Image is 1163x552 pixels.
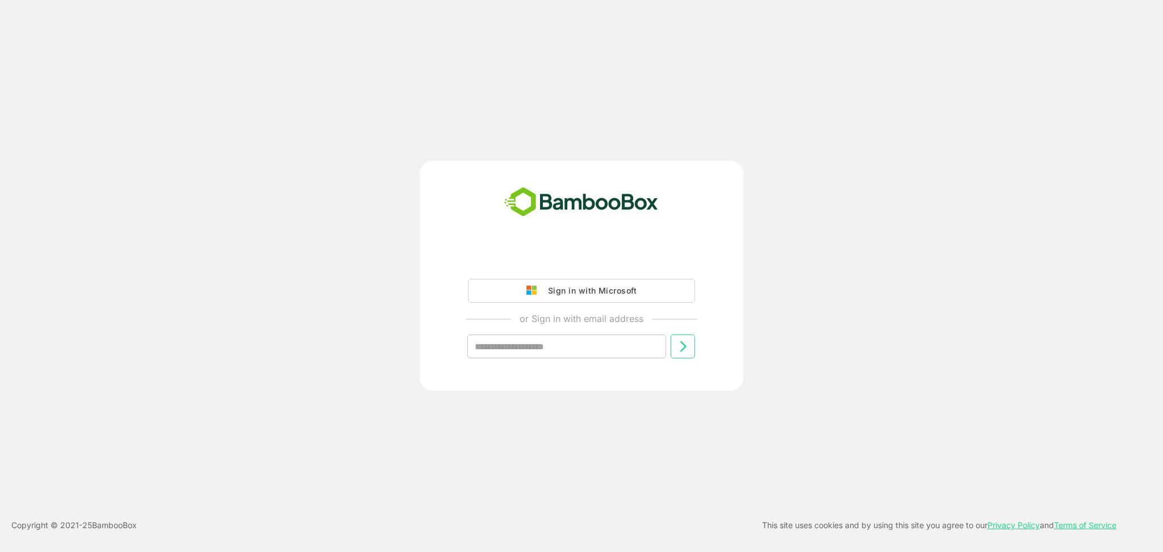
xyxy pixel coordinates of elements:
[462,247,701,272] iframe: Sign in with Google Button
[542,283,637,298] div: Sign in with Microsoft
[1054,520,1116,530] a: Terms of Service
[11,518,137,532] p: Copyright © 2021- 25 BambooBox
[468,279,695,303] button: Sign in with Microsoft
[762,518,1116,532] p: This site uses cookies and by using this site you agree to our and
[526,286,542,296] img: google
[988,520,1040,530] a: Privacy Policy
[520,312,643,325] p: or Sign in with email address
[498,183,664,221] img: bamboobox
